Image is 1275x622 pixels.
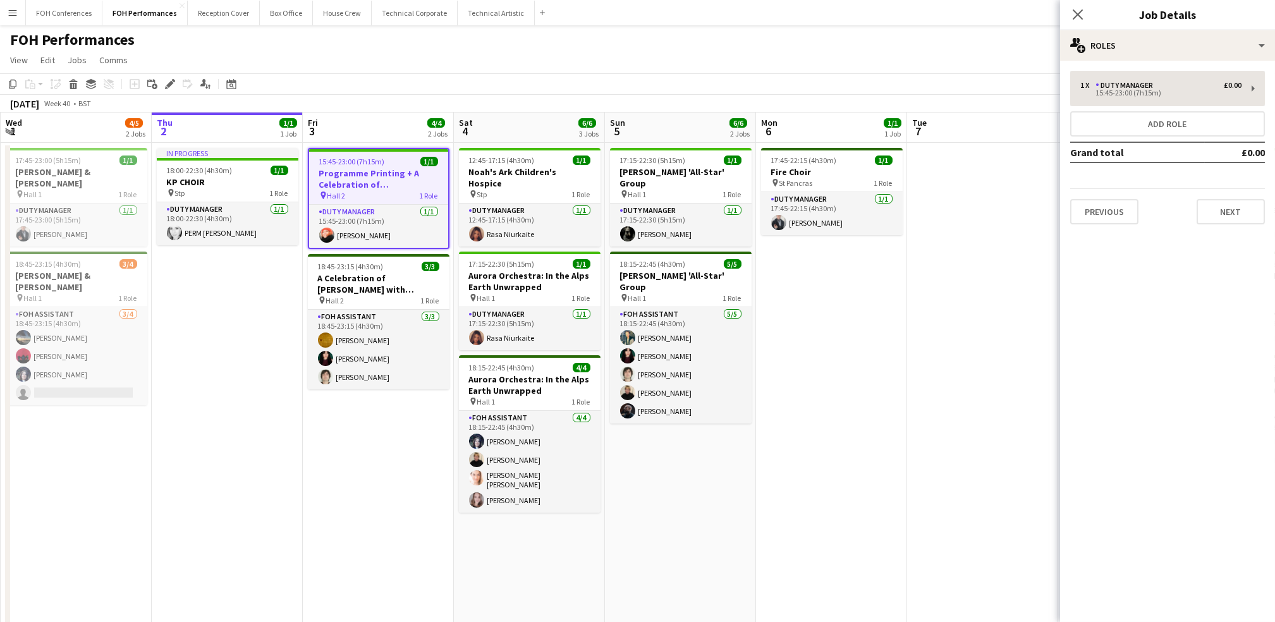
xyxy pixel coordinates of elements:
a: Comms [94,52,133,68]
span: Tue [912,117,927,128]
h3: Programme Printing + A Celebration of [PERSON_NAME] with [PERSON_NAME] and [PERSON_NAME] [309,168,448,190]
h3: Aurora Orchestra: In the Alps Earth Unwrapped [459,270,601,293]
a: View [5,52,33,68]
span: 17:45-23:00 (5h15m) [16,155,82,165]
span: 1 Role [572,293,590,303]
h3: Aurora Orchestra: In the Alps Earth Unwrapped [459,374,601,396]
span: 18:15-22:45 (4h30m) [620,259,686,269]
span: 1 Role [270,188,288,198]
span: 6 [759,124,778,138]
span: 1/1 [279,118,297,128]
app-card-role: FOH Assistant3/318:45-23:15 (4h30m)[PERSON_NAME][PERSON_NAME][PERSON_NAME] [308,310,449,389]
app-card-role: Duty Manager1/115:45-23:00 (7h15m)[PERSON_NAME] [309,205,448,248]
a: Edit [35,52,60,68]
span: Sun [610,117,625,128]
app-card-role: Duty Manager1/117:45-22:15 (4h30m)[PERSON_NAME] [761,192,903,235]
span: Hall 1 [24,190,42,199]
h3: [PERSON_NAME] 'All-Star' Group [610,166,752,189]
app-card-role: Duty Manager1/117:15-22:30 (5h15m)[PERSON_NAME] [610,204,752,247]
span: Fri [308,117,318,128]
div: 15:45-23:00 (7h15m)1/1Programme Printing + A Celebration of [PERSON_NAME] with [PERSON_NAME] and ... [308,148,449,249]
span: Thu [157,117,173,128]
span: Hall 2 [326,296,345,305]
span: 18:45-23:15 (4h30m) [16,259,82,269]
app-job-card: 18:45-23:15 (4h30m)3/4[PERSON_NAME] & [PERSON_NAME] Hall 11 RoleFOH Assistant3/418:45-23:15 (4h30... [6,252,147,405]
button: FOH Conferences [26,1,102,25]
app-job-card: 12:45-17:15 (4h30m)1/1Noah's Ark Children's Hospice Stp1 RoleDuty Manager1/112:45-17:15 (4h30m)Ra... [459,148,601,247]
span: 1 [4,124,22,138]
app-job-card: 17:45-23:00 (5h15m)1/1[PERSON_NAME] & [PERSON_NAME] Hall 11 RoleDuty Manager1/117:45-23:00 (5h15m... [6,148,147,247]
span: 1 Role [874,178,893,188]
span: 4 [457,124,473,138]
div: Duty Manager [1095,81,1158,90]
app-job-card: 17:15-22:30 (5h15m)1/1[PERSON_NAME] 'All-Star' Group Hall 11 RoleDuty Manager1/117:15-22:30 (5h15... [610,148,752,247]
app-job-card: 18:45-23:15 (4h30m)3/3A Celebration of [PERSON_NAME] with [PERSON_NAME] and [PERSON_NAME] Hall 21... [308,254,449,389]
span: 4/4 [427,118,445,128]
span: 7 [910,124,927,138]
span: 18:45-23:15 (4h30m) [318,262,384,271]
button: Technical Artistic [458,1,535,25]
span: 1 Role [723,293,741,303]
app-card-role: Duty Manager1/112:45-17:15 (4h30m)Rasa Niurkaite [459,204,601,247]
h3: Job Details [1060,6,1275,23]
span: 2 [155,124,173,138]
span: Hall 1 [477,293,496,303]
h1: FOH Performances [10,30,135,49]
span: 1/1 [884,118,901,128]
span: 18:00-22:30 (4h30m) [167,166,233,175]
span: 1 Role [119,293,137,303]
span: 17:45-22:15 (4h30m) [771,155,837,165]
div: In progress [157,148,298,158]
app-job-card: 18:15-22:45 (4h30m)4/4Aurora Orchestra: In the Alps Earth Unwrapped Hall 11 RoleFOH Assistant4/41... [459,355,601,513]
span: 17:15-22:30 (5h15m) [469,259,535,269]
div: 2 Jobs [428,129,448,138]
span: Stp [175,188,185,198]
button: Box Office [260,1,313,25]
span: 1 Role [119,190,137,199]
div: 17:45-22:15 (4h30m)1/1Fire Choir St Pancras1 RoleDuty Manager1/117:45-22:15 (4h30m)[PERSON_NAME] [761,148,903,235]
span: Hall 1 [477,397,496,406]
span: 1/1 [420,157,438,166]
app-job-card: 17:15-22:30 (5h15m)1/1Aurora Orchestra: In the Alps Earth Unwrapped Hall 11 RoleDuty Manager1/117... [459,252,601,350]
div: Roles [1060,30,1275,61]
td: Grand total [1070,142,1205,162]
span: Hall 2 [327,191,346,200]
app-card-role: FOH Assistant5/518:15-22:45 (4h30m)[PERSON_NAME][PERSON_NAME][PERSON_NAME][PERSON_NAME][PERSON_NAME] [610,307,752,424]
span: 1/1 [271,166,288,175]
span: 1/1 [573,259,590,269]
span: St Pancras [779,178,813,188]
span: 1 Role [723,190,741,199]
h3: A Celebration of [PERSON_NAME] with [PERSON_NAME] and [PERSON_NAME] [308,272,449,295]
button: Add role [1070,111,1265,137]
span: 5/5 [724,259,741,269]
button: Next [1197,199,1265,224]
app-job-card: In progress18:00-22:30 (4h30m)1/1KP CHOIR Stp1 RoleDuty Manager1/118:00-22:30 (4h30m)PERM [PERSON... [157,148,298,245]
span: 1/1 [119,155,137,165]
div: 1 Job [280,129,296,138]
div: £0.00 [1224,81,1241,90]
span: 17:15-22:30 (5h15m) [620,155,686,165]
span: 6/6 [729,118,747,128]
div: BST [78,99,91,108]
span: Jobs [68,54,87,66]
app-job-card: 18:15-22:45 (4h30m)5/5[PERSON_NAME] 'All-Star' Group Hall 11 RoleFOH Assistant5/518:15-22:45 (4h3... [610,252,752,424]
h3: [PERSON_NAME] & [PERSON_NAME] [6,270,147,293]
div: 15:45-23:00 (7h15m) [1080,90,1241,96]
button: Reception Cover [188,1,260,25]
div: 1 Job [884,129,901,138]
button: Previous [1070,199,1138,224]
td: £0.00 [1205,142,1265,162]
span: 4/4 [573,363,590,372]
span: 18:15-22:45 (4h30m) [469,363,535,372]
button: House Crew [313,1,372,25]
h3: [PERSON_NAME] & [PERSON_NAME] [6,166,147,189]
span: 1/1 [573,155,590,165]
